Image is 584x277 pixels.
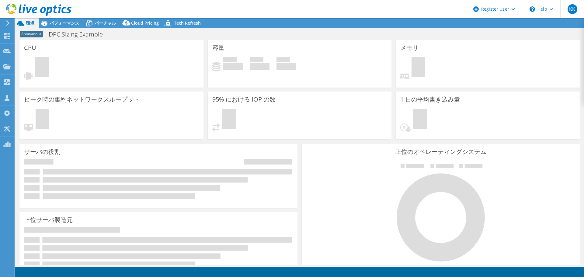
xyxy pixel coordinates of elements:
h4: 0 GiB [250,63,269,70]
svg: \n [530,6,535,12]
span: Anonymous [20,31,43,37]
span: 使用済み [223,57,237,63]
h4: 0 GiB [276,63,296,70]
h3: メモリ [400,44,419,51]
span: 保留中 [35,57,49,79]
span: Tech Refresh [174,20,201,26]
h3: 上位サーバ製造元 [24,216,73,223]
span: パフォーマンス [50,20,79,26]
span: KK [568,4,577,14]
h3: 容量 [212,44,224,51]
span: 合計 [276,57,290,63]
span: Cloud Pricing [131,20,159,26]
h3: 95% における IOP の数 [212,96,276,103]
h3: ピーク時の集約ネットワークスループット [24,96,140,103]
span: 保留中 [412,57,425,79]
span: バーチャル [95,20,116,26]
h4: 0 GiB [223,63,243,70]
span: 保留中 [36,109,49,130]
h3: サーバの役割 [24,148,61,155]
span: 空き [250,57,263,63]
h3: CPU [24,44,36,51]
span: 環境 [26,20,34,26]
span: 保留中 [222,109,236,130]
h3: 上位のオペレーティングシステム [306,148,575,155]
span: 保留中 [413,109,427,130]
h3: 1 日の平均書き込み量 [400,96,460,103]
h1: DPC Sizing Example [46,31,112,38]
